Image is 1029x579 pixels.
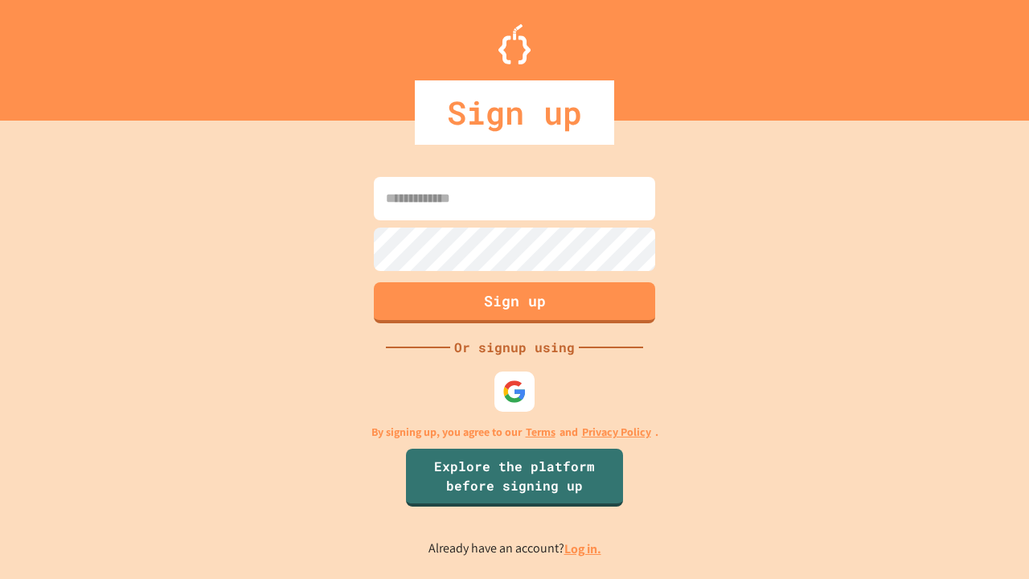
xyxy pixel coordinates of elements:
[502,380,527,404] img: google-icon.svg
[371,424,658,441] p: By signing up, you agree to our and .
[415,80,614,145] div: Sign up
[450,338,579,357] div: Or signup using
[406,449,623,507] a: Explore the platform before signing up
[498,24,531,64] img: Logo.svg
[582,424,651,441] a: Privacy Policy
[526,424,555,441] a: Terms
[564,540,601,557] a: Log in.
[428,539,601,559] p: Already have an account?
[374,282,655,323] button: Sign up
